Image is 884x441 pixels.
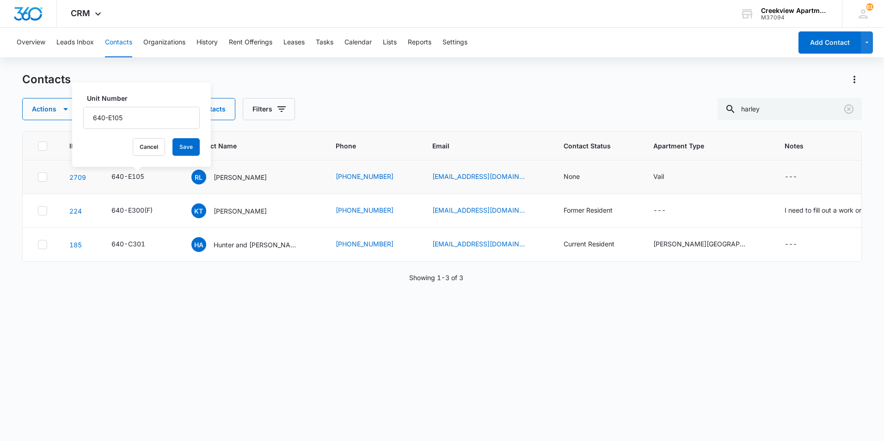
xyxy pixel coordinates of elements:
span: CRM [71,8,90,18]
button: Leases [283,28,305,57]
div: account name [761,7,829,14]
button: Contacts [105,28,132,57]
input: Search Contacts [718,98,862,120]
div: [PERSON_NAME][GEOGRAPHIC_DATA] [653,239,746,249]
a: Navigate to contact details page for Hunter and Dakotah Shahan [69,241,82,249]
button: Add Contact [798,31,861,54]
div: Email - reymondloomis19@gmail.com - Select to Edit Field [432,171,541,183]
p: Hunter and [PERSON_NAME] [214,240,297,250]
button: Leads Inbox [56,28,94,57]
a: [PHONE_NUMBER] [336,205,393,215]
div: Apartment Type - Estes Park - Select to Edit Field [653,239,762,250]
div: Contact Name - Rey Loomis - Select to Edit Field [191,170,283,184]
div: Email - huntershahan@gmail.com - Select to Edit Field [432,239,541,250]
div: account id [761,14,829,21]
button: Reports [408,28,431,57]
span: Contact Status [564,141,618,151]
div: Unit Number - 640-C301 - Select to Edit Field [111,239,162,250]
button: Organizations [143,28,185,57]
h1: Contacts [22,73,71,86]
span: KT [191,203,206,218]
div: Notes - - Select to Edit Field [785,239,814,250]
button: Rent Offerings [229,28,272,57]
button: Lists [383,28,397,57]
button: Settings [442,28,467,57]
div: 640-E105 [111,171,144,181]
div: --- [785,171,797,183]
div: Current Resident [564,239,614,249]
span: Email [432,141,528,151]
div: 640-C301 [111,239,145,249]
div: Vail [653,171,664,181]
a: [PHONE_NUMBER] [336,171,393,181]
button: Actions [847,72,862,87]
span: 61 [866,3,873,11]
span: Apartment Type [653,141,762,151]
p: [PERSON_NAME] [214,172,267,182]
div: Contact Status - None - Select to Edit Field [564,171,596,183]
p: [PERSON_NAME] [214,206,267,216]
div: Contact Status - Current Resident - Select to Edit Field [564,239,631,250]
div: Former Resident [564,205,613,215]
button: Overview [17,28,45,57]
button: Calendar [344,28,372,57]
a: [EMAIL_ADDRESS][DOMAIN_NAME] [432,171,525,181]
div: Contact Name - Hunter and Dakotah Shahan - Select to Edit Field [191,237,313,252]
input: Unit Number [83,107,200,129]
a: Navigate to contact details page for Kacy Trigg [69,207,82,215]
div: --- [653,205,666,216]
div: None [564,171,580,181]
div: Apartment Type - - Select to Edit Field [653,205,682,216]
div: Apartment Type - Vail - Select to Edit Field [653,171,681,183]
div: Email - kacylee171@gmail.com - Select to Edit Field [432,205,541,216]
span: Ha [191,237,206,252]
button: Actions [22,98,79,120]
span: ID [69,141,76,151]
button: Tasks [316,28,333,57]
button: Cancel [133,138,165,156]
button: Save [172,138,200,156]
a: [PHONE_NUMBER] [336,239,393,249]
a: [EMAIL_ADDRESS][DOMAIN_NAME] [432,205,525,215]
div: Contact Name - Kacy Trigg - Select to Edit Field [191,203,283,218]
div: --- [785,239,797,250]
button: History [196,28,218,57]
div: notifications count [866,3,873,11]
label: Unit Number [87,93,203,103]
div: Phone - (970) 301-7143 - Select to Edit Field [336,171,410,183]
span: Phone [336,141,397,151]
p: Showing 1-3 of 3 [409,273,463,282]
span: RL [191,170,206,184]
div: Unit Number - 640-E300(F) - Select to Edit Field [111,205,169,216]
a: [EMAIL_ADDRESS][DOMAIN_NAME] [432,239,525,249]
span: Contact Name [191,141,300,151]
div: 640-E300(F) [111,205,153,215]
div: Notes - - Select to Edit Field [785,171,814,183]
div: I need to fill out a work order for apartment E300. The dishwater and the disposable are not work... [785,205,877,215]
div: Phone - (970) 702-0515 - Select to Edit Field [336,205,410,216]
button: Filters [243,98,295,120]
a: Navigate to contact details page for Rey Loomis [69,173,86,181]
div: Unit Number - 640-E105 - Select to Edit Field [111,171,161,183]
button: Clear [841,102,856,116]
div: Contact Status - Former Resident - Select to Edit Field [564,205,629,216]
div: Phone - (307) 575-6912 - Select to Edit Field [336,239,410,250]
